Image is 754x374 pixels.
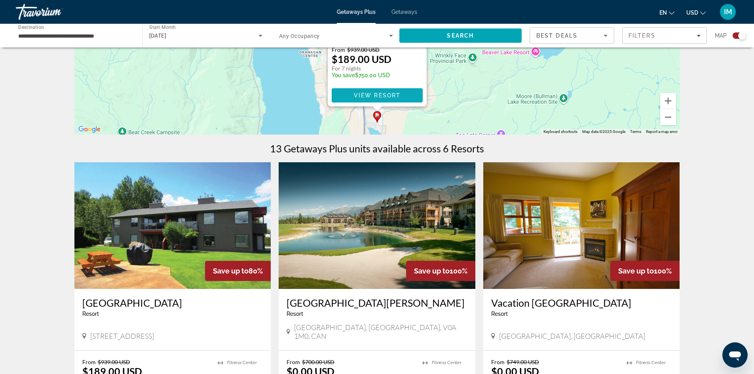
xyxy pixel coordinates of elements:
span: Save up to [213,267,249,275]
span: USD [686,9,698,16]
button: Change currency [686,7,706,18]
a: Terms (opens in new tab) [630,129,641,134]
p: $189.00 USD [332,53,391,65]
a: Open this area in Google Maps (opens a new window) [76,124,103,135]
span: From [287,359,300,365]
span: Map data ©2025 Google [582,129,625,134]
span: en [659,9,667,16]
span: Save up to [618,267,654,275]
span: [STREET_ADDRESS] [90,332,154,340]
button: Zoom in [660,93,676,109]
span: Any Occupancy [279,33,320,39]
span: $749.00 USD [507,359,539,365]
span: View Resort [353,92,400,99]
div: 80% [205,261,271,281]
div: 100% [406,261,475,281]
a: Travorium [16,2,95,22]
img: Holiday Park Resort [74,162,271,289]
img: Vacation Internationale Pinnacle Lodge [483,162,680,289]
span: Save up to [414,267,450,275]
button: Zoom out [660,109,676,125]
span: Resort [82,311,99,317]
span: Fitness Center [227,360,257,365]
span: Start Month [149,25,176,30]
p: For 7 nights [332,65,391,72]
mat-select: Sort by [536,31,608,40]
span: IM [724,8,732,16]
img: Google [76,124,103,135]
span: Search [447,32,474,39]
button: Search [399,28,522,43]
button: User Menu [718,4,738,20]
input: Select destination [18,31,132,41]
a: Vacation [GEOGRAPHIC_DATA] [491,297,672,309]
p: $750.00 USD [332,72,391,78]
span: From [332,46,345,53]
span: [DATE] [149,32,167,39]
button: View Resort [332,88,423,103]
span: $700.00 USD [302,359,334,365]
img: Bighorn Meadows Resort [279,162,475,289]
span: [GEOGRAPHIC_DATA], [GEOGRAPHIC_DATA], V0A 1M0, CAN [294,323,467,340]
a: [GEOGRAPHIC_DATA][PERSON_NAME] [287,297,467,309]
a: Getaways [391,9,417,15]
span: Resort [491,311,508,317]
a: Getaways Plus [337,9,376,15]
span: Resort [287,311,303,317]
a: Report a map error [646,129,678,134]
span: Best Deals [536,32,577,39]
span: From [82,359,96,365]
button: Filters [622,27,707,44]
span: Destination [18,24,44,30]
span: $939.00 USD [98,359,130,365]
span: Fitness Center [432,360,462,365]
iframe: Button to launch messaging window [722,342,748,368]
span: Filters [629,32,655,39]
span: From [491,359,505,365]
span: Fitness Center [636,360,666,365]
span: [GEOGRAPHIC_DATA], [GEOGRAPHIC_DATA] [499,332,645,340]
span: You save [332,72,355,78]
a: [GEOGRAPHIC_DATA] [82,297,263,309]
h1: 13 Getaways Plus units available across 6 Resorts [270,142,484,154]
span: $939.00 USD [347,46,380,53]
div: 100% [610,261,680,281]
span: Map [715,30,727,41]
button: Change language [659,7,674,18]
button: Keyboard shortcuts [543,129,577,135]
